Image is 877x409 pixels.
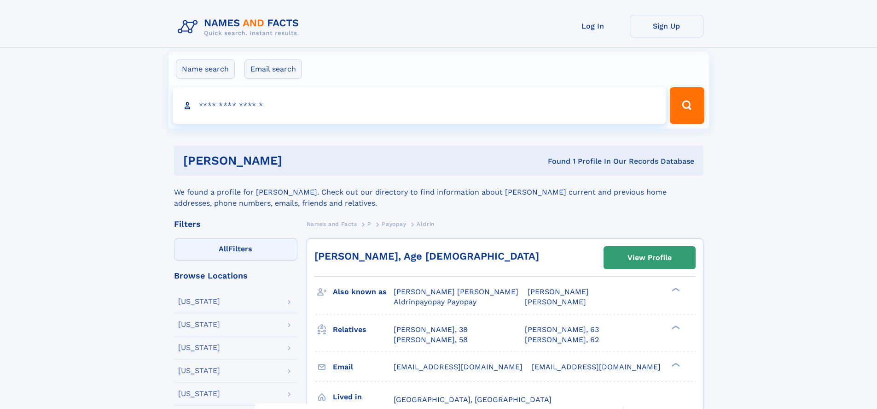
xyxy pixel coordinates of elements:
[307,218,357,230] a: Names and Facts
[415,156,694,166] div: Found 1 Profile In Our Records Database
[417,221,435,227] span: Aldrin
[183,155,415,166] h1: [PERSON_NAME]
[174,220,297,228] div: Filters
[178,321,220,328] div: [US_STATE]
[174,238,297,261] label: Filters
[525,325,599,335] a: [PERSON_NAME], 63
[244,59,302,79] label: Email search
[178,344,220,351] div: [US_STATE]
[219,244,228,253] span: All
[532,362,661,371] span: [EMAIL_ADDRESS][DOMAIN_NAME]
[556,15,630,37] a: Log In
[525,297,586,306] span: [PERSON_NAME]
[394,297,476,306] span: Aldrinpayopay Payopay
[367,221,372,227] span: P
[333,389,394,405] h3: Lived in
[367,218,372,230] a: P
[176,59,235,79] label: Name search
[669,362,680,368] div: ❯
[394,287,518,296] span: [PERSON_NAME] [PERSON_NAME]
[333,284,394,300] h3: Also known as
[382,221,406,227] span: Payopay
[174,272,297,280] div: Browse Locations
[314,250,539,262] a: [PERSON_NAME], Age [DEMOGRAPHIC_DATA]
[525,335,599,345] a: [PERSON_NAME], 62
[604,247,695,269] a: View Profile
[382,218,406,230] a: Payopay
[394,395,552,404] span: [GEOGRAPHIC_DATA], [GEOGRAPHIC_DATA]
[394,335,468,345] a: [PERSON_NAME], 58
[174,176,703,209] div: We found a profile for [PERSON_NAME]. Check out our directory to find information about [PERSON_N...
[669,324,680,330] div: ❯
[394,362,523,371] span: [EMAIL_ADDRESS][DOMAIN_NAME]
[178,298,220,305] div: [US_STATE]
[333,359,394,375] h3: Email
[670,87,704,124] button: Search Button
[394,325,468,335] a: [PERSON_NAME], 38
[173,87,666,124] input: search input
[178,367,220,374] div: [US_STATE]
[333,322,394,338] h3: Relatives
[174,15,307,40] img: Logo Names and Facts
[630,15,703,37] a: Sign Up
[627,247,672,268] div: View Profile
[528,287,589,296] span: [PERSON_NAME]
[178,390,220,397] div: [US_STATE]
[669,287,680,293] div: ❯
